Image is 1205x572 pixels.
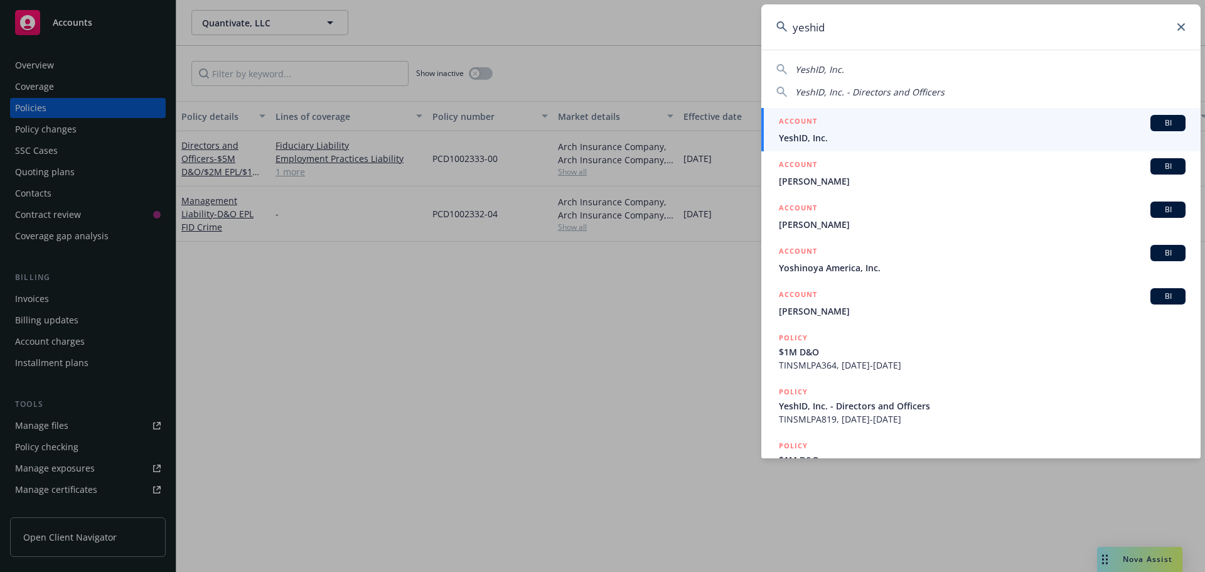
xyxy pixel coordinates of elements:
span: YeshID, Inc. - Directors and Officers [795,86,945,98]
span: TINSMLPA819, [DATE]-[DATE] [779,413,1186,426]
span: [PERSON_NAME] [779,175,1186,188]
span: YeshID, Inc. [779,131,1186,144]
input: Search... [761,4,1201,50]
span: BI [1155,161,1181,172]
h5: ACCOUNT [779,288,817,303]
span: BI [1155,291,1181,302]
a: ACCOUNTBIYoshinoya America, Inc. [761,238,1201,281]
h5: ACCOUNT [779,115,817,130]
span: $1M D&O [779,345,1186,359]
h5: ACCOUNT [779,202,817,217]
a: ACCOUNTBI[PERSON_NAME] [761,151,1201,195]
span: $1M D&O [779,453,1186,467]
h5: POLICY [779,440,808,452]
a: ACCOUNTBI[PERSON_NAME] [761,281,1201,325]
a: POLICYYeshID, Inc. - Directors and OfficersTINSMLPA819, [DATE]-[DATE] [761,379,1201,433]
span: [PERSON_NAME] [779,218,1186,231]
span: YeshID, Inc. [795,63,844,75]
span: BI [1155,117,1181,129]
a: ACCOUNTBIYeshID, Inc. [761,108,1201,151]
a: POLICY$1M D&OTINSMLPA364, [DATE]-[DATE] [761,325,1201,379]
span: BI [1155,204,1181,215]
a: ACCOUNTBI[PERSON_NAME] [761,195,1201,238]
h5: POLICY [779,332,808,344]
span: [PERSON_NAME] [779,305,1186,318]
h5: ACCOUNT [779,158,817,173]
h5: POLICY [779,386,808,398]
h5: ACCOUNT [779,245,817,260]
span: YeshID, Inc. - Directors and Officers [779,399,1186,413]
a: POLICY$1M D&O [761,433,1201,487]
span: Yoshinoya America, Inc. [779,261,1186,274]
span: TINSMLPA364, [DATE]-[DATE] [779,359,1186,372]
span: BI [1155,247,1181,259]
